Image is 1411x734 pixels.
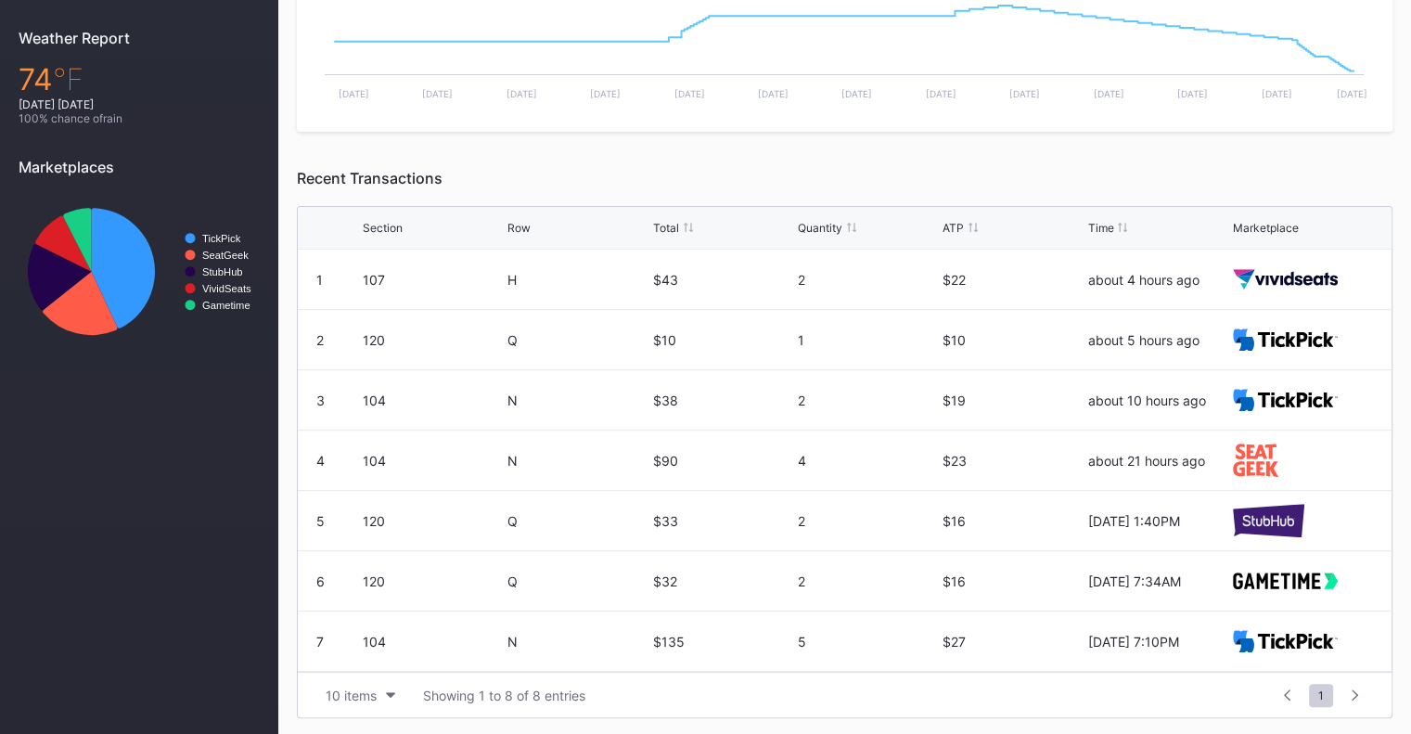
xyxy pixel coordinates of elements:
div: 104 [363,393,503,408]
div: $33 [653,513,793,529]
text: [DATE] [1336,88,1366,99]
div: 2 [798,393,938,408]
div: $22 [943,272,1083,288]
div: Q [507,513,648,529]
text: [DATE] [841,88,872,99]
div: Showing 1 to 8 of 8 entries [423,688,585,703]
div: 1 [798,332,938,348]
div: 120 [363,573,503,589]
div: $16 [943,573,1083,589]
div: 100 % chance of rain [19,111,260,125]
div: $10 [943,332,1083,348]
div: 3 [316,393,325,408]
span: ℉ [53,61,83,97]
div: $135 [653,634,793,650]
div: [DATE] 1:40PM [1087,513,1227,529]
img: vividSeats.svg [1233,269,1338,289]
div: Q [507,332,648,348]
div: $43 [653,272,793,288]
div: $16 [943,513,1083,529]
text: [DATE] [1261,88,1291,99]
div: Quantity [798,221,842,235]
div: $19 [943,393,1083,408]
div: Row [507,221,531,235]
text: [DATE] [422,88,453,99]
div: $10 [653,332,793,348]
div: Recent Transactions [297,169,1392,187]
div: 104 [363,453,503,469]
div: N [507,634,648,650]
div: 120 [363,332,503,348]
div: [DATE] [DATE] [19,97,260,111]
div: $23 [943,453,1083,469]
div: 120 [363,513,503,529]
div: Q [507,573,648,589]
text: [DATE] [926,88,956,99]
div: Marketplace [1233,221,1299,235]
div: about 10 hours ago [1087,393,1227,408]
div: [DATE] 7:10PM [1087,634,1227,650]
div: Weather Report [19,29,260,47]
text: [DATE] [339,88,369,99]
text: [DATE] [758,88,789,99]
div: about 4 hours ago [1087,272,1227,288]
div: $90 [653,453,793,469]
div: 4 [316,453,325,469]
div: 2 [798,573,938,589]
div: 5 [316,513,325,529]
text: [DATE] [590,88,621,99]
div: Section [363,221,403,235]
img: TickPick_logo.svg [1233,630,1338,652]
img: seatGeek.svg [1233,444,1278,476]
div: H [507,272,648,288]
div: 104 [363,634,503,650]
button: 10 items [316,683,404,708]
div: Marketplaces [19,158,260,176]
div: 4 [798,453,938,469]
text: [DATE] [1177,88,1208,99]
span: 1 [1309,684,1333,707]
img: gametime.svg [1233,573,1338,589]
div: N [507,453,648,469]
div: 7 [316,634,324,650]
img: TickPick_logo.svg [1233,389,1338,411]
div: $38 [653,393,793,408]
div: 5 [798,634,938,650]
div: 1 [316,272,323,288]
div: Time [1087,221,1113,235]
text: [DATE] [1009,88,1040,99]
div: 74 [19,61,260,97]
svg: Chart title [19,190,260,353]
text: TickPick [202,233,241,244]
div: about 21 hours ago [1087,453,1227,469]
div: 107 [363,272,503,288]
div: 2 [316,332,324,348]
text: VividSeats [202,283,251,294]
div: 6 [316,573,325,589]
img: stubHub.svg [1233,504,1305,536]
div: about 5 hours ago [1087,332,1227,348]
div: 2 [798,272,938,288]
text: [DATE] [1094,88,1124,99]
div: 2 [798,513,938,529]
div: N [507,393,648,408]
div: [DATE] 7:34AM [1087,573,1227,589]
div: Total [653,221,679,235]
div: ATP [943,221,964,235]
text: [DATE] [507,88,537,99]
div: 10 items [326,688,377,703]
div: $27 [943,634,1083,650]
text: StubHub [202,266,243,277]
text: SeatGeek [202,250,249,261]
text: Gametime [202,300,250,311]
img: TickPick_logo.svg [1233,328,1338,351]
div: $32 [653,573,793,589]
text: [DATE] [673,88,704,99]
